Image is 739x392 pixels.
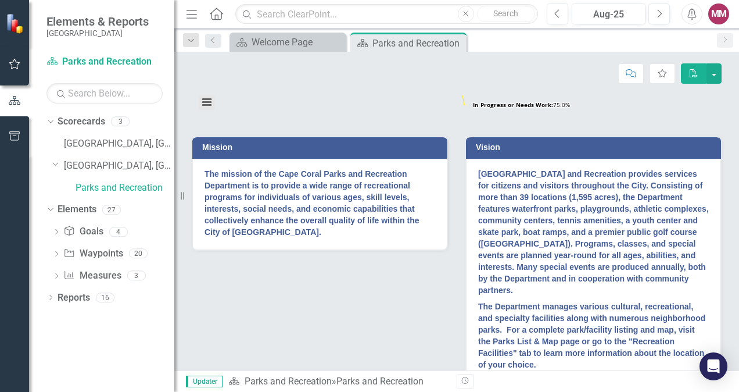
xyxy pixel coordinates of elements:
a: [GEOGRAPHIC_DATA], [GEOGRAPHIC_DATA] Strategic Plan [64,159,174,173]
a: Welcome Page [232,35,343,49]
button: MM [708,3,729,24]
a: Scorecards [58,115,105,129]
strong: The mission of the Cape Coral Parks and Recreation Department is to provide a wide range of recre... [205,169,419,237]
div: Parks and Recreation [336,376,424,387]
a: [GEOGRAPHIC_DATA], [GEOGRAPHIC_DATA] Business Initiatives [64,137,174,151]
a: Parks and Recreation [76,181,174,195]
div: » [228,375,448,389]
div: 20 [129,249,148,259]
strong: The Department manages various cultural, recreational, and specialty facilities along with numero... [478,302,705,369]
a: Measures [63,269,121,283]
small: [GEOGRAPHIC_DATA] [46,28,149,38]
button: View chart menu, Chart [199,94,215,111]
h3: Mission [202,143,442,152]
h3: Vision [476,143,715,152]
button: Aug-25 [572,3,645,24]
div: 3 [111,117,130,127]
div: Parks and Recreation [372,36,464,51]
a: Goals [63,225,103,238]
div: 27 [102,205,121,215]
text: 75.0% [473,101,570,109]
span: Updater [186,376,223,387]
a: Waypoints [63,247,123,261]
span: Elements & Reports [46,15,149,28]
strong: [GEOGRAPHIC_DATA] and Recreation provides services for citizens and visitors throughout the City.... [478,169,709,295]
div: 4 [109,227,128,237]
span: Search [493,9,518,18]
a: Reports [58,291,90,305]
input: Search ClearPoint... [235,4,538,24]
div: Aug-25 [576,8,641,22]
button: Search [477,6,535,22]
div: Welcome Page [252,35,343,49]
div: Open Intercom Messenger [699,352,727,380]
a: Elements [58,203,96,216]
tspan: In Progress or Needs Work: [473,101,553,109]
a: Parks and Recreation [245,376,332,387]
input: Search Below... [46,83,163,104]
div: 16 [96,293,114,302]
a: Parks and Recreation [46,55,163,69]
div: 3 [127,271,146,281]
img: ClearPoint Strategy [5,12,27,34]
